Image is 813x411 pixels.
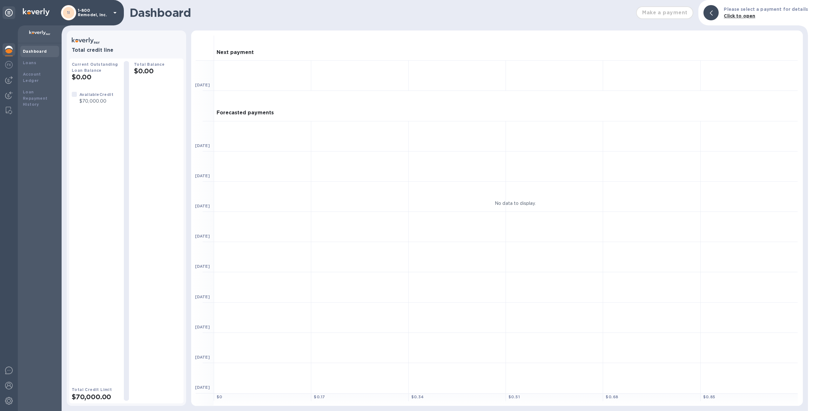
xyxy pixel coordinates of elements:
h3: Next payment [217,50,254,56]
b: [DATE] [195,234,210,239]
b: Total Balance [134,62,165,67]
b: Total Credit Limit [72,387,112,392]
b: $ 0.17 [314,394,325,399]
h2: $0.00 [134,67,181,75]
b: Available Credit [79,92,113,97]
b: $ 0.85 [703,394,716,399]
img: Foreign exchange [5,61,13,69]
h3: Total credit line [72,47,181,53]
b: Account Ledger [23,72,41,83]
b: Current Outstanding Loan Balance [72,62,118,73]
b: [DATE] [195,325,210,329]
b: Click to open [724,13,755,18]
b: 1I [67,10,70,15]
b: $ 0.68 [606,394,618,399]
h3: Forecasted payments [217,110,274,116]
b: [DATE] [195,204,210,208]
p: $70,000.00 [79,98,113,104]
b: $ 0.34 [411,394,424,399]
b: [DATE] [195,355,210,360]
p: No data to display. [495,200,536,206]
b: Please select a payment for details [724,7,808,12]
b: $ 0.51 [508,394,520,399]
div: Unpin categories [3,6,15,19]
b: Loans [23,60,36,65]
b: Loan Repayment History [23,90,48,107]
h2: $0.00 [72,73,119,81]
b: [DATE] [195,143,210,148]
b: [DATE] [195,83,210,87]
p: 1-800 Remodel, Inc. [78,8,110,17]
b: [DATE] [195,385,210,390]
img: Logo [23,8,50,16]
h2: $70,000.00 [72,393,119,401]
b: [DATE] [195,173,210,178]
b: Dashboard [23,49,47,54]
b: [DATE] [195,294,210,299]
b: $ 0 [217,394,222,399]
b: [DATE] [195,264,210,269]
h1: Dashboard [130,6,633,19]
